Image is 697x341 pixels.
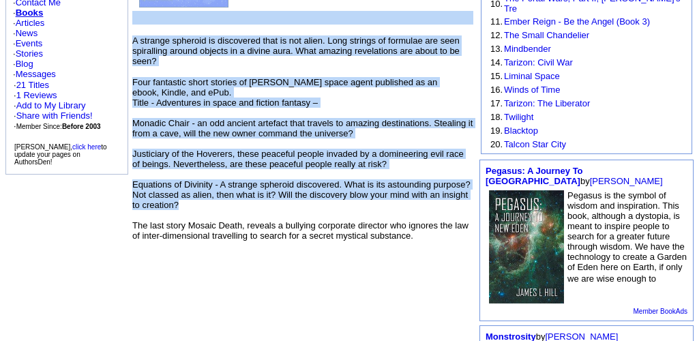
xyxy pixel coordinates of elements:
[16,90,57,100] a: 1 Reviews
[16,28,38,38] a: News
[490,30,503,40] font: 12.
[504,30,589,40] a: The Small Chandelier
[504,71,560,81] a: Liminal Space
[486,166,583,186] a: Pegasus: A Journey To [GEOGRAPHIC_DATA]
[16,59,33,69] a: Blog
[16,38,43,48] a: Events
[16,69,56,79] a: Messages
[567,190,687,284] font: Pegasus is the symbol of wisdom and inspiration. This book, although a dystopia, is meant to insp...
[504,44,551,54] a: Mindbender
[504,85,560,95] a: Winds of Time
[16,48,43,59] a: Stories
[72,143,101,151] a: click here
[16,8,44,18] a: Books
[132,35,460,66] font: A strange spheroid is discovered that is not alien. Long strings of formulae are seen spiralling ...
[62,123,101,130] b: Before 2003
[16,110,93,121] a: Share with Friends!
[13,69,56,79] font: ·
[490,71,503,81] font: 15.
[490,85,503,95] font: 16.
[504,16,650,27] a: Ember Reign - Be the Angel (Book 3)
[504,139,566,149] a: Talcon Star City
[634,308,687,315] a: Member BookAds
[16,123,101,130] font: Member Since:
[504,125,538,136] a: Blacktop
[490,44,503,54] font: 13.
[490,98,503,108] font: 17.
[490,125,503,136] font: 19.
[486,166,663,186] font: by
[590,176,663,186] a: [PERSON_NAME]
[16,100,86,110] a: Add to My Library
[132,11,473,25] iframe: fb:like Facebook Social Plugin
[504,57,573,68] a: Tarizon: Civil War
[490,16,503,27] font: 11.
[490,57,503,68] font: 14.
[14,100,93,131] font: · · ·
[489,190,564,303] img: 74817.jpg
[14,80,101,131] font: · ·
[14,143,107,166] font: [PERSON_NAME], to update your pages on AuthorsDen!
[132,77,473,251] font: Four fantastic short stories of [PERSON_NAME] space agent published as an ebook, Kindle, and ePub...
[490,139,503,149] font: 20.
[16,80,49,90] a: 21 Titles
[16,18,45,28] a: Articles
[490,112,503,122] font: 18.
[504,112,533,122] a: Twilight
[504,98,590,108] a: Tarizon: The Liberator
